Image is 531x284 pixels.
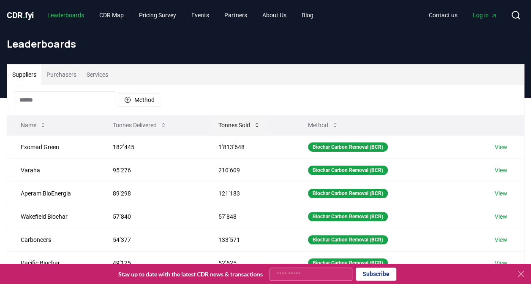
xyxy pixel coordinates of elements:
a: Blog [295,8,320,23]
td: Wakefield Biochar [7,205,99,228]
a: View [494,166,507,174]
div: Biochar Carbon Removal (BCR) [308,258,388,268]
div: Biochar Carbon Removal (BCR) [308,166,388,175]
a: View [494,212,507,221]
button: Method [301,117,345,134]
button: Tonnes Delivered [106,117,174,134]
a: CDR.fyi [7,9,34,21]
td: 89’298 [99,182,205,205]
a: View [494,143,507,151]
a: Contact us [422,8,464,23]
a: Partners [218,8,254,23]
div: Biochar Carbon Removal (BCR) [308,142,388,152]
div: Biochar Carbon Removal (BCR) [308,235,388,244]
td: 49’125 [99,251,205,274]
button: Name [14,117,53,134]
a: Pricing Survey [132,8,183,23]
a: Leaderboards [41,8,91,23]
nav: Main [422,8,504,23]
a: View [494,236,507,244]
button: Suppliers [7,64,41,85]
a: View [494,189,507,198]
a: View [494,259,507,267]
div: Biochar Carbon Removal (BCR) [308,189,388,198]
td: Pacific Biochar [7,251,99,274]
h1: Leaderboards [7,37,524,51]
td: 1’813’648 [205,135,294,158]
button: Services [82,64,113,85]
a: About Us [256,8,293,23]
td: 54’377 [99,228,205,251]
span: . [23,10,25,20]
td: 57’848 [205,205,294,228]
a: CDR Map [93,8,131,23]
span: Log in [473,11,497,19]
td: 95’276 [99,158,205,182]
td: 210’609 [205,158,294,182]
button: Method [119,93,160,107]
button: Tonnes Sold [212,117,267,134]
button: Purchasers [41,64,82,85]
td: 182’445 [99,135,205,158]
td: 52’625 [205,251,294,274]
span: CDR fyi [7,10,34,20]
div: Biochar Carbon Removal (BCR) [308,212,388,221]
td: Aperam BioEnergia [7,182,99,205]
td: Varaha [7,158,99,182]
td: 57’840 [99,205,205,228]
td: Exomad Green [7,135,99,158]
nav: Main [41,8,320,23]
td: 133’571 [205,228,294,251]
a: Log in [466,8,504,23]
td: Carboneers [7,228,99,251]
td: 121’183 [205,182,294,205]
a: Events [185,8,216,23]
